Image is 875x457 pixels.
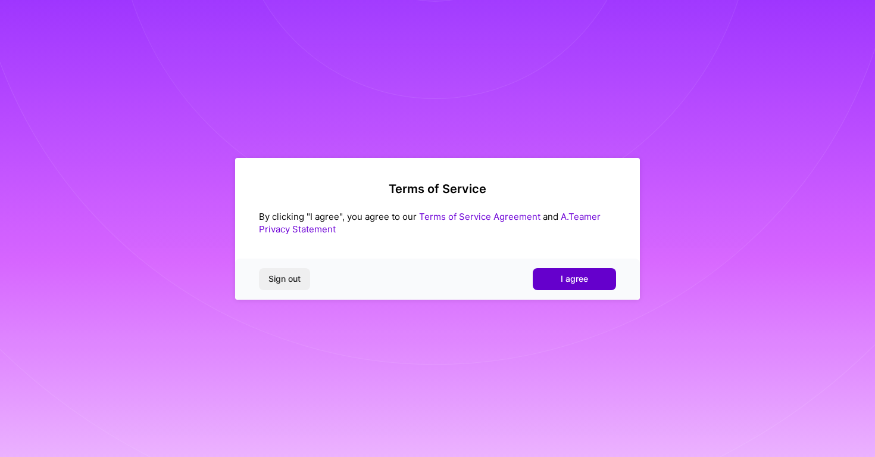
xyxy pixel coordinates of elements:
[259,182,616,196] h2: Terms of Service
[533,268,616,290] button: I agree
[259,268,310,290] button: Sign out
[561,273,588,285] span: I agree
[419,211,540,222] a: Terms of Service Agreement
[259,210,616,235] div: By clicking "I agree", you agree to our and
[268,273,301,285] span: Sign out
